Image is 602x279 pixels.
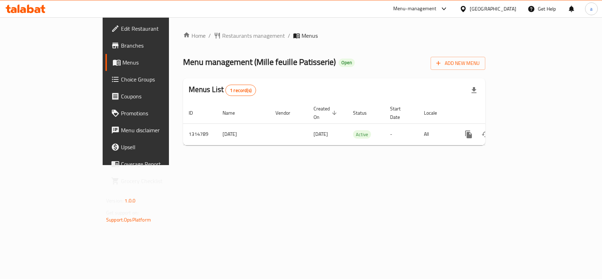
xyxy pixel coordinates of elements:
[384,123,418,145] td: -
[122,58,197,67] span: Menus
[288,31,290,40] li: /
[106,196,123,205] span: Version:
[353,130,371,139] div: Active
[121,109,197,117] span: Promotions
[105,172,203,189] a: Grocery Checklist
[121,92,197,101] span: Coupons
[314,129,328,139] span: [DATE]
[105,37,203,54] a: Branches
[460,126,477,143] button: more
[418,123,455,145] td: All
[105,122,203,139] a: Menu disclaimer
[339,59,355,67] div: Open
[121,75,197,84] span: Choice Groups
[339,60,355,66] span: Open
[121,143,197,151] span: Upsell
[105,20,203,37] a: Edit Restaurant
[189,109,202,117] span: ID
[105,54,203,71] a: Menus
[208,31,211,40] li: /
[353,131,371,139] span: Active
[225,85,256,96] div: Total records count
[424,109,446,117] span: Locale
[302,31,318,40] span: Menus
[390,104,410,121] span: Start Date
[455,102,534,124] th: Actions
[431,57,485,70] button: Add New Menu
[105,88,203,105] a: Coupons
[223,109,244,117] span: Name
[105,71,203,88] a: Choice Groups
[121,177,197,185] span: Grocery Checklist
[121,41,197,50] span: Branches
[314,104,339,121] span: Created On
[189,84,256,96] h2: Menus List
[105,156,203,172] a: Coverage Report
[124,196,135,205] span: 1.0.0
[353,109,376,117] span: Status
[470,5,516,13] div: [GEOGRAPHIC_DATA]
[183,54,336,70] span: Menu management ( Mille feuille Patisserie )
[217,123,270,145] td: [DATE]
[121,126,197,134] span: Menu disclaimer
[222,31,285,40] span: Restaurants management
[226,87,256,94] span: 1 record(s)
[477,126,494,143] button: Change Status
[121,24,197,33] span: Edit Restaurant
[121,160,197,168] span: Coverage Report
[214,31,285,40] a: Restaurants management
[275,109,299,117] span: Vendor
[106,215,151,224] a: Support.OpsPlatform
[183,102,534,145] table: enhanced table
[183,31,485,40] nav: breadcrumb
[105,139,203,156] a: Upsell
[436,59,480,68] span: Add New Menu
[466,82,482,99] div: Export file
[590,5,592,13] span: a
[105,105,203,122] a: Promotions
[106,208,139,217] span: Get support on:
[393,5,437,13] div: Menu-management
